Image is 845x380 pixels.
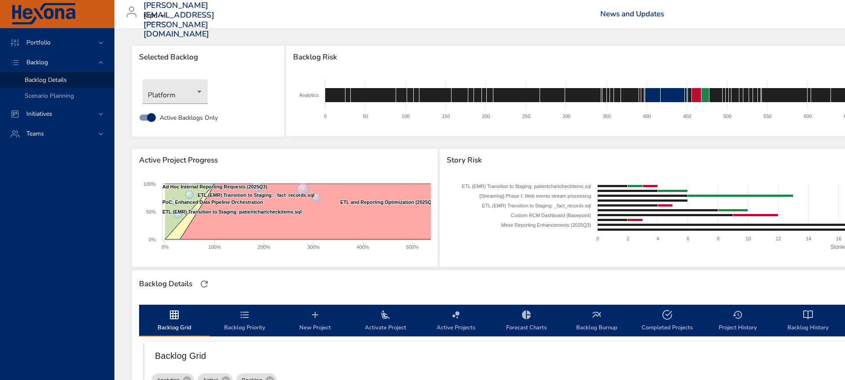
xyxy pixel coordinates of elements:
[356,244,369,250] text: 400%
[778,310,838,333] span: Backlog History
[162,199,263,205] text: PoC: Enhanced Data Pipeline Orchestration
[198,277,211,291] button: Refresh Page
[627,236,629,241] text: 2
[746,236,751,241] text: 10
[683,114,691,119] text: 450
[657,236,659,241] text: 4
[25,92,74,100] span: Scenario Planning
[600,9,664,19] a: News and Updates
[717,236,720,241] text: 8
[401,114,409,119] text: 100
[511,213,591,218] text: Custom RCM Dashboard (Basepoint)
[501,222,591,228] text: Minor Reporting Enhancements (2025Q3)
[149,237,156,242] text: 0%
[307,244,320,250] text: 300%
[162,209,301,214] text: ETL (EMR) Transition to Staging: patientchartcheckitems.sql
[162,244,169,250] text: 0%
[776,236,781,241] text: 12
[324,114,327,119] text: 0
[143,1,214,39] h3: [PERSON_NAME][EMAIL_ADDRESS][PERSON_NAME][DOMAIN_NAME]
[160,113,218,122] span: Active Backlogs Only
[143,181,156,187] text: 100%
[723,114,731,119] text: 500
[19,38,58,47] span: Portfolio
[143,79,208,104] div: Platform
[356,310,415,333] span: Activate Project
[764,114,772,119] text: 550
[19,129,51,138] span: Teams
[198,192,315,198] text: ETL (EMR) Transition to Staging: _fact_records.sql
[363,114,368,119] text: 50
[687,236,690,241] text: 6
[708,310,768,333] span: Project History
[596,236,599,241] text: 0
[643,114,650,119] text: 400
[19,110,59,118] span: Initiatives
[215,310,275,333] span: Backlog Priority
[19,58,55,66] span: Backlog
[442,114,450,119] text: 150
[162,184,268,189] text: Ad Hoc Internal Reporting Requests (2025Q3)
[804,114,812,119] text: 600
[637,310,697,333] span: Completed Projects
[209,244,221,250] text: 100%
[139,156,431,165] span: Active Project Progress
[836,236,841,241] text: 16
[567,310,627,333] span: Backlog Burnup
[258,244,270,250] text: 200%
[562,114,570,119] text: 300
[480,193,591,199] text: [Streaming] Phase I: Web events stream processing
[340,199,436,205] text: ETL and Reporting Optimization (2025Q3)
[11,3,77,25] img: Hexona
[285,310,345,333] span: New Project
[139,53,277,62] span: Selected Backlog
[482,203,591,208] text: ETL (EMR) Transition to Staging: _fact_records.sql
[522,114,530,119] text: 250
[144,310,204,333] span: Backlog Grid
[496,310,556,333] span: Forecast Charts
[426,310,486,333] span: Active Projects
[482,114,490,119] text: 200
[146,209,156,214] text: 50%
[136,277,195,291] div: Backlog Details
[143,9,168,23] div: Kipu
[406,244,419,250] text: 500%
[462,184,591,189] text: ETL (EMR) Transition to Staging: patientchartcheckitems.sql
[806,236,811,241] text: 14
[603,114,610,119] text: 350
[25,76,67,84] span: Backlog Details
[299,92,319,98] text: Analytics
